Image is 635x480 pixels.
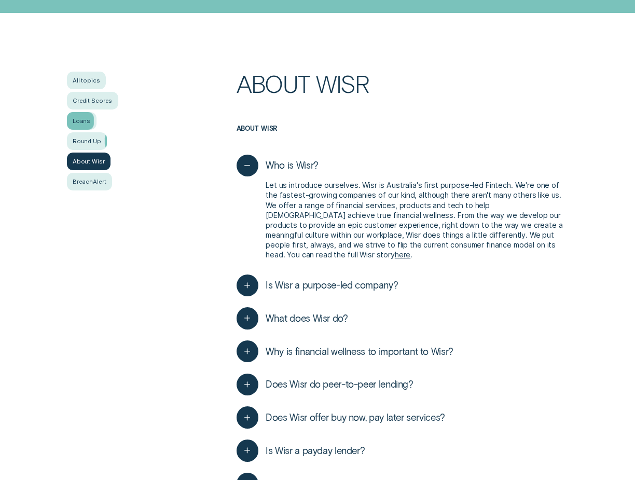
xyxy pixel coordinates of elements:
[266,412,445,423] span: Does Wisr offer buy now, pay later services?
[237,307,348,329] button: What does Wisr do?
[237,72,569,125] h1: About Wisr
[237,340,453,362] button: Why is financial wellness to important to Wisr?
[266,378,413,390] span: Does Wisr do peer-to-peer lending?
[237,440,365,461] button: Is Wisr a payday lender?
[67,173,112,190] a: BreachAlert
[237,275,398,296] button: Is Wisr a purpose-led company?
[266,445,365,457] span: Is Wisr a payday lender?
[67,132,107,150] a: Round Up
[67,72,106,89] a: All topics
[395,250,410,259] a: here
[266,180,568,259] p: Let us introduce ourselves. Wisr is Australia's first purpose-led Fintech. We're one of the faste...
[67,112,96,130] a: Loans
[266,279,398,291] span: Is Wisr a purpose-led company?
[237,374,413,395] button: Does Wisr do peer-to-peer lending?
[237,155,319,176] button: Who is Wisr?
[67,92,118,109] a: Credit Scores
[266,346,453,358] span: Why is financial wellness to important to Wisr?
[237,125,569,149] h3: About Wisr
[237,406,445,428] button: Does Wisr offer buy now, pay later services?
[266,312,348,324] span: What does Wisr do?
[67,153,111,170] a: About Wisr
[266,159,319,171] span: Who is Wisr?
